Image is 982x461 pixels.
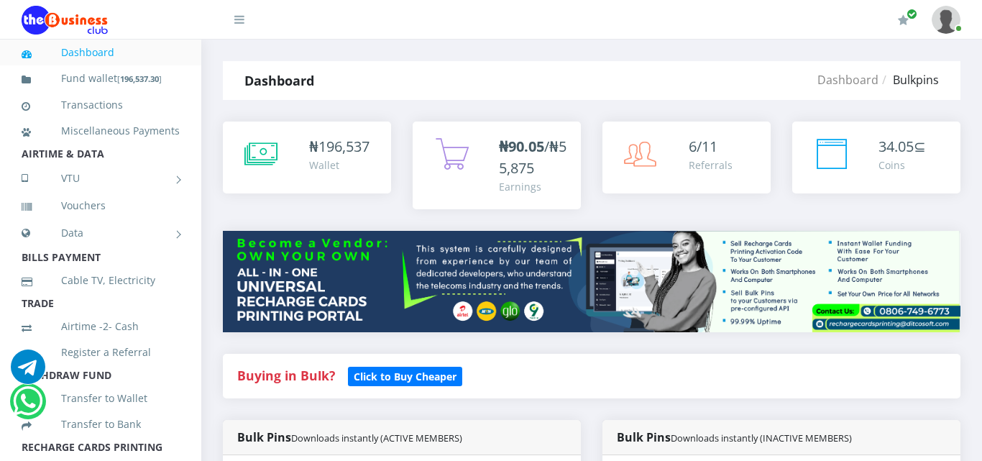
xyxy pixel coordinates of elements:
img: multitenant_rcp.png [223,231,960,332]
b: ₦90.05 [499,137,544,156]
a: Vouchers [22,189,180,222]
i: Renew/Upgrade Subscription [898,14,909,26]
b: Click to Buy Cheaper [354,370,456,383]
a: Click to Buy Cheaper [348,367,462,384]
img: User [932,6,960,34]
span: 34.05 [878,137,914,156]
strong: Buying in Bulk? [237,367,335,384]
a: 6/11 Referrals [602,122,771,193]
a: Dashboard [817,72,878,88]
span: Renew/Upgrade Subscription [907,9,917,19]
b: 196,537.30 [120,73,159,84]
div: Coins [878,158,926,173]
div: Referrals [689,158,733,173]
a: Airtime -2- Cash [22,310,180,343]
span: 196,537 [318,137,370,156]
a: Register a Referral [22,336,180,369]
strong: Bulk Pins [237,429,462,445]
li: Bulkpins [878,71,939,88]
a: VTU [22,160,180,196]
div: Wallet [309,158,370,173]
span: 6/11 [689,137,717,156]
a: Data [22,215,180,251]
div: Earnings [499,179,566,194]
small: [ ] [117,73,162,84]
a: ₦90.05/₦55,875 Earnings [413,122,581,209]
a: Transfer to Bank [22,408,180,441]
a: ₦196,537 Wallet [223,122,391,193]
a: Miscellaneous Payments [22,114,180,147]
a: Fund wallet[196,537.30] [22,62,180,96]
div: ⊆ [878,136,926,158]
strong: Bulk Pins [617,429,852,445]
a: Cable TV, Electricity [22,264,180,297]
img: Logo [22,6,108,35]
small: Downloads instantly (INACTIVE MEMBERS) [671,432,852,444]
a: Transfer to Wallet [22,382,180,415]
strong: Dashboard [244,72,314,89]
a: Chat for support [13,395,42,419]
a: Chat for support [11,360,45,384]
a: Transactions [22,88,180,122]
a: Dashboard [22,36,180,69]
div: ₦ [309,136,370,158]
small: Downloads instantly (ACTIVE MEMBERS) [291,432,462,444]
span: /₦55,875 [499,137,566,178]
